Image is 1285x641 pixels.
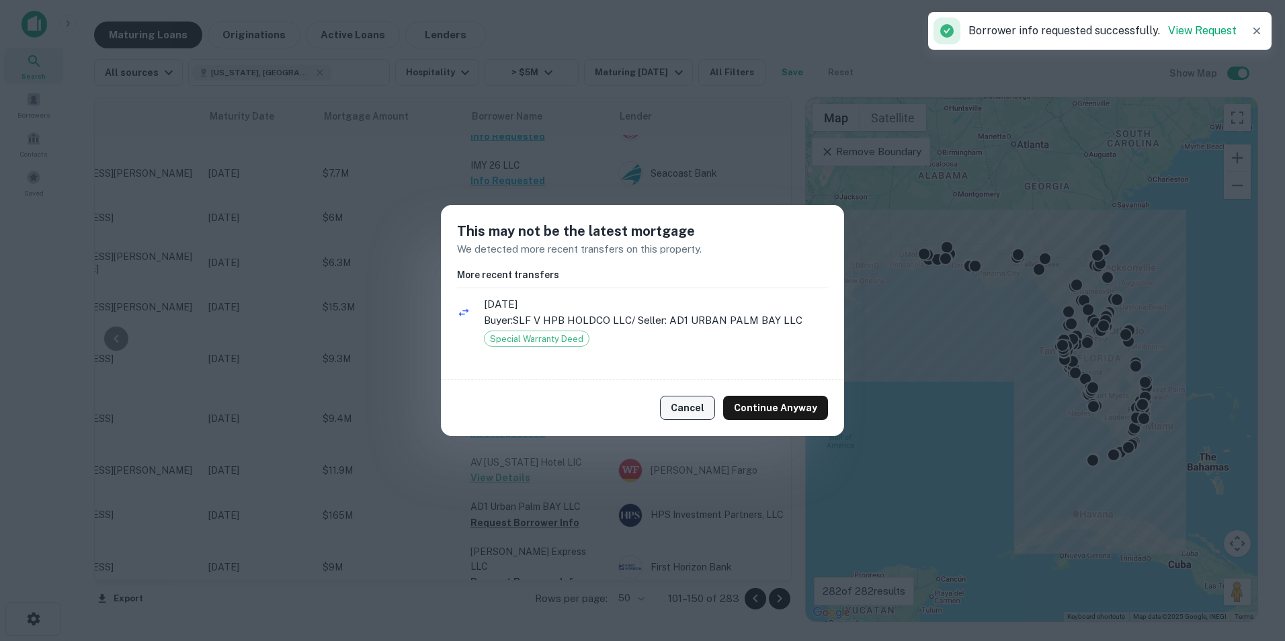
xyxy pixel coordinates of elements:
div: Special Warranty Deed [484,331,589,347]
p: We detected more recent transfers on this property. [457,241,828,257]
a: View Request [1168,24,1237,37]
h6: More recent transfers [457,267,828,282]
iframe: Chat Widget [1218,533,1285,598]
button: Cancel [660,396,715,420]
span: Special Warranty Deed [485,333,589,346]
p: Borrower info requested successfully. [968,23,1237,39]
h5: This may not be the latest mortgage [457,221,828,241]
p: Buyer: SLF V HPB HOLDCO LLC / Seller: AD1 URBAN PALM BAY LLC [484,312,828,329]
button: Continue Anyway [723,396,828,420]
span: [DATE] [484,296,828,312]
